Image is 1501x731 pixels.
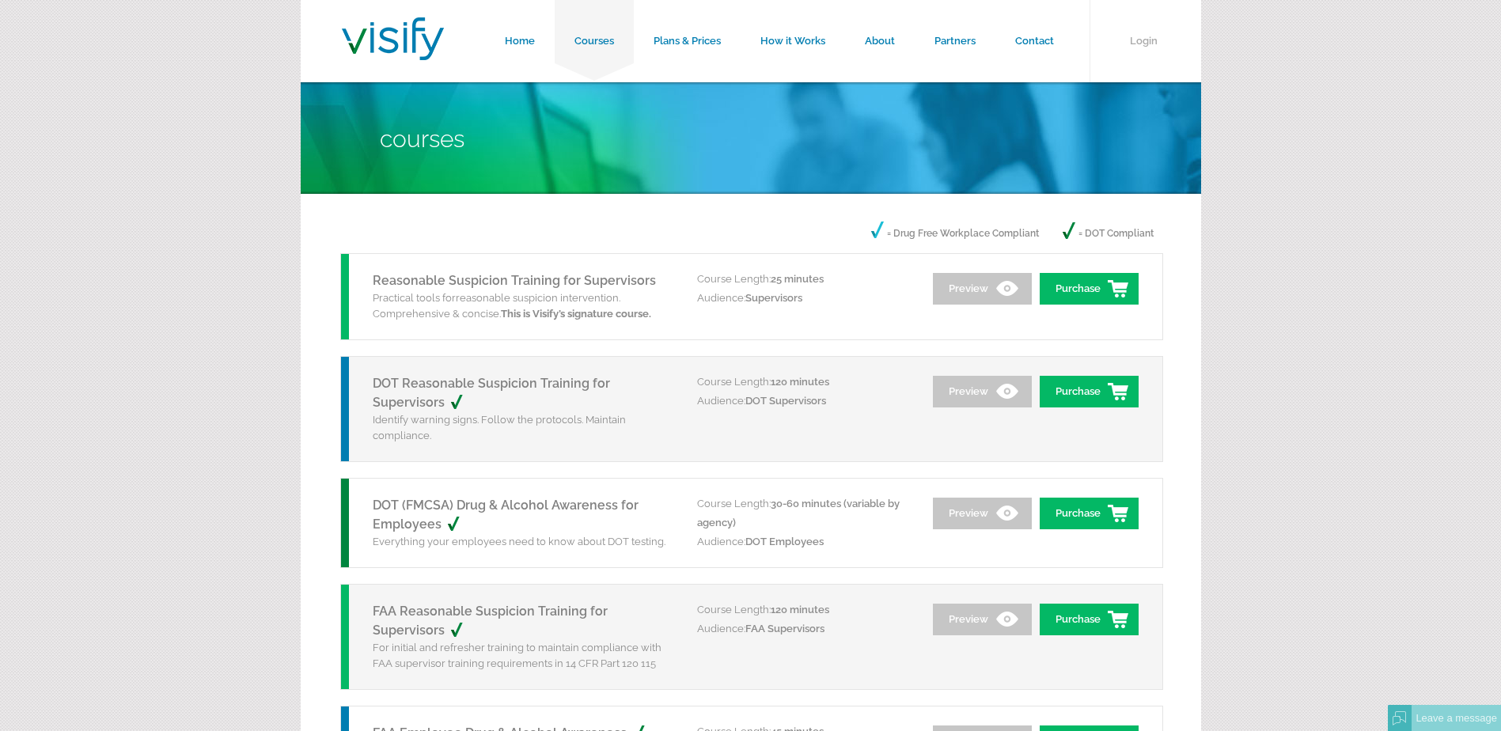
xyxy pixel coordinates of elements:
a: Purchase [1040,498,1139,529]
span: 25 minutes [771,273,824,285]
p: Audience: [697,532,911,551]
a: Preview [933,604,1032,635]
p: Audience: [697,289,911,308]
a: Purchase [1040,273,1139,305]
span: DOT Employees [745,536,824,547]
p: Course Length: [697,600,911,619]
a: Purchase [1040,604,1139,635]
img: Offline [1393,711,1407,725]
span: reasonable suspicion intervention. Comprehensive & concise. [373,292,651,320]
a: Preview [933,273,1032,305]
p: Practical tools for [373,290,673,322]
p: Audience: [697,392,911,411]
p: = Drug Free Workplace Compliant [871,222,1039,245]
p: Course Length: [697,373,911,392]
span: DOT Supervisors [745,395,826,407]
p: Course Length: [697,494,911,532]
a: DOT (FMCSA) Drug & Alcohol Awareness for Employees [373,498,639,532]
span: 30-60 minutes (variable by agency) [697,498,900,528]
span: For initial and refresher training to maintain compliance with FAA supervisor training requiremen... [373,642,661,669]
img: Visify Training [342,17,444,60]
a: Purchase [1040,376,1139,407]
span: FAA Supervisors [745,623,824,634]
p: Identify warning signs. Follow the protocols. Maintain compliance. [373,412,673,444]
a: FAA Reasonable Suspicion Training for Supervisors [373,604,608,638]
a: Reasonable Suspicion Training for Supervisors [373,273,656,288]
p: = DOT Compliant [1063,222,1154,245]
a: DOT Reasonable Suspicion Training for Supervisors [373,376,610,410]
p: Everything your employees need to know about DOT testing. [373,534,673,550]
p: Course Length: [697,270,911,289]
a: Preview [933,376,1032,407]
div: Leave a message [1412,705,1501,731]
p: Audience: [697,619,911,638]
span: 120 minutes [771,376,829,388]
span: Courses [380,125,464,153]
a: Preview [933,498,1032,529]
a: Visify Training [342,42,444,65]
strong: This is Visify’s signature course. [501,308,651,320]
span: 120 minutes [771,604,829,615]
span: Supervisors [745,292,802,304]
